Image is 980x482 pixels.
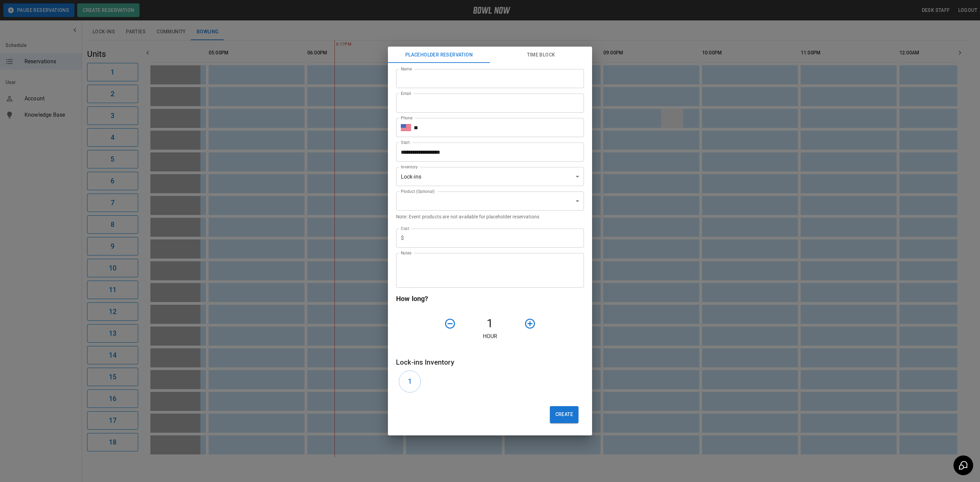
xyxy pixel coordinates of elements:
p: $ [401,234,404,242]
div: Lock-ins [396,167,584,186]
p: Note: Event products are not available for placeholder reservations [396,213,584,220]
button: Placeholder Reservation [388,47,490,63]
label: Start [401,139,410,145]
label: Phone [401,115,412,121]
p: Hour [396,332,584,340]
div: ​ [396,192,584,211]
button: Create [550,406,578,423]
button: Select country [401,122,411,133]
h4: 1 [459,316,521,331]
input: Choose date, selected date is Oct 18, 2025 [396,143,579,162]
h6: How long? [396,293,584,304]
h6: 1 [408,376,412,387]
button: Time Block [490,47,592,63]
h6: Lock-ins Inventory [396,357,584,368]
button: 1 [399,370,421,393]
